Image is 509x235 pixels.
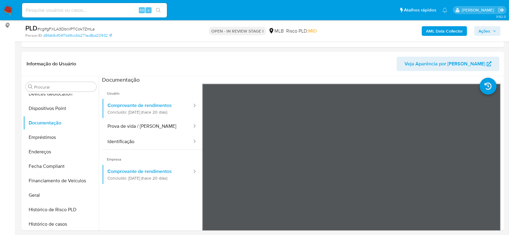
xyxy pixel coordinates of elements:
[43,33,112,38] a: d9fdb9cf04f7b49cc6b271ac8bd20932
[23,87,99,101] button: Devices Geolocation
[27,61,76,67] h1: Informação do Usuário
[422,26,467,36] button: AML Data Collector
[268,28,284,34] div: MLB
[23,188,99,202] button: Geral
[23,116,99,130] button: Documentação
[25,23,37,33] b: PLD
[152,6,165,14] button: search-icon
[139,7,144,13] span: Alt
[405,57,485,71] span: Veja Aparência por [PERSON_NAME]
[25,33,42,38] b: Person ID
[22,6,167,14] input: Pesquise usuários ou casos...
[148,7,149,13] span: s
[498,7,504,13] a: Sair
[28,84,33,89] button: Procurar
[474,26,501,36] button: Ações
[308,27,317,34] span: MID
[23,101,99,116] button: Dispositivos Point
[23,174,99,188] button: Financiamento de Veículos
[23,202,99,217] button: Histórico de Risco PLD
[286,28,317,34] span: Risco PLD:
[23,145,99,159] button: Endereços
[442,8,447,13] a: Notificações
[34,84,94,90] input: Procurar
[426,26,463,36] b: AML Data Collector
[404,7,436,13] span: Atalhos rápidos
[496,14,506,19] span: 3.152.0
[23,217,99,231] button: Histórico de casos
[397,57,499,71] button: Veja Aparência por [PERSON_NAME]
[37,26,94,32] span: # cglfgFXLA3DbiVPTCok7ZmLa
[479,26,490,36] span: Ações
[209,27,266,35] p: OPEN - IN REVIEW STAGE I
[462,7,496,13] p: lucas.santiago@mercadolivre.com
[23,130,99,145] button: Empréstimos
[23,159,99,174] button: Fecha Compliant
